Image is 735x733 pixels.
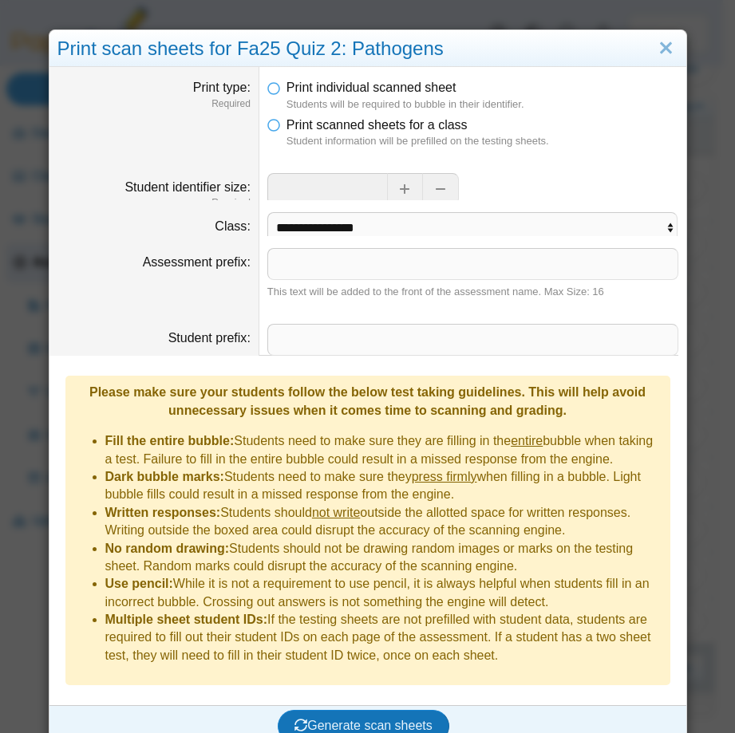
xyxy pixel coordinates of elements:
dfn: Required [57,235,251,249]
li: If the testing sheets are not prefilled with student data, students are required to fill out thei... [105,611,662,664]
label: Student prefix [168,331,251,345]
dfn: Student information will be prefilled on the testing sheets. [286,134,678,148]
li: Students need to make sure they when filling in a bubble. Light bubble fills could result in a mi... [105,468,662,504]
b: Fill the entire bubble: [105,434,235,447]
u: press firmly [412,470,477,483]
dfn: Students will be required to bubble in their identifier. [286,97,678,112]
u: not write [312,506,360,519]
li: Students should not be drawing random images or marks on the testing sheet. Random marks could di... [105,540,662,576]
b: Multiple sheet student IDs: [105,613,268,626]
div: This text will be added to the front of the assessment name. Max Size: 16 [267,285,678,299]
span: Print individual scanned sheet [286,81,456,94]
b: Use pencil: [105,577,173,590]
li: Students need to make sure they are filling in the bubble when taking a test. Failure to fill in ... [105,432,662,468]
button: Decrease [423,173,459,205]
li: While it is not a requirement to use pencil, it is always helpful when students fill in an incorr... [105,575,662,611]
button: Increase [387,173,423,205]
b: Please make sure your students follow the below test taking guidelines. This will help avoid unne... [89,385,646,416]
dfn: Required [57,97,251,111]
div: Print scan sheets for Fa25 Quiz 2: Pathogens [49,30,686,68]
label: Class [215,219,250,233]
b: No random drawing: [105,542,230,555]
b: Dark bubble marks: [105,470,224,483]
label: Student identifier size [124,180,250,194]
u: entire [511,434,543,447]
dfn: Required [57,196,251,210]
b: Written responses: [105,506,221,519]
a: Close [654,35,678,62]
label: Print type [193,81,251,94]
label: Assessment prefix [143,255,251,269]
span: Generate scan sheets [294,719,433,732]
li: Students should outside the allotted space for written responses. Writing outside the boxed area ... [105,504,662,540]
span: Print scanned sheets for a class [286,118,468,132]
